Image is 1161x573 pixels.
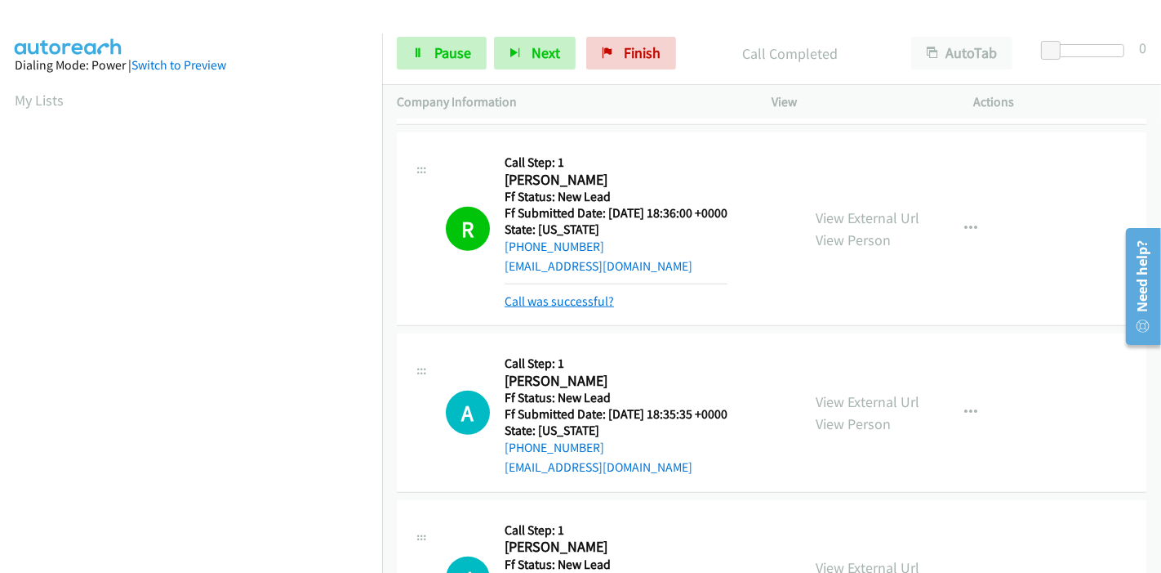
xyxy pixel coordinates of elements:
[505,293,614,309] a: Call was successful?
[505,222,727,238] h5: State: [US_STATE]
[505,440,604,455] a: [PHONE_NUMBER]
[816,208,919,227] a: View External Url
[131,57,226,73] a: Switch to Preview
[494,37,576,69] button: Next
[1114,222,1161,351] iframe: Resource Center
[505,154,727,171] h5: Call Step: 1
[698,43,882,65] p: Call Completed
[505,406,727,423] h5: Ff Submitted Date: [DATE] 18:35:35 +0000
[624,43,661,62] span: Finish
[1139,37,1146,59] div: 0
[586,37,676,69] a: Finish
[816,414,891,433] a: View Person
[816,231,891,249] a: View Person
[816,392,919,411] a: View External Url
[505,538,727,557] h2: [PERSON_NAME]
[505,423,727,439] h5: State: [US_STATE]
[434,43,471,62] span: Pause
[505,459,692,475] a: [EMAIL_ADDRESS][DOMAIN_NAME]
[532,43,560,62] span: Next
[772,92,945,112] p: View
[974,92,1147,112] p: Actions
[505,356,727,372] h5: Call Step: 1
[397,92,742,112] p: Company Information
[505,522,727,539] h5: Call Step: 1
[911,37,1012,69] button: AutoTab
[15,56,367,75] div: Dialing Mode: Power |
[446,391,490,435] h1: A
[505,205,727,222] h5: Ff Submitted Date: [DATE] 18:36:00 +0000
[505,258,692,274] a: [EMAIL_ADDRESS][DOMAIN_NAME]
[446,207,490,251] h1: R
[397,37,487,69] a: Pause
[505,557,727,573] h5: Ff Status: New Lead
[1049,44,1124,57] div: Delay between calls (in seconds)
[505,171,727,190] h2: [PERSON_NAME]
[15,91,64,110] a: My Lists
[505,390,727,406] h5: Ff Status: New Lead
[505,189,727,205] h5: Ff Status: New Lead
[505,372,727,391] h2: [PERSON_NAME]
[505,239,604,254] a: [PHONE_NUMBER]
[446,391,490,435] div: The call is yet to be attempted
